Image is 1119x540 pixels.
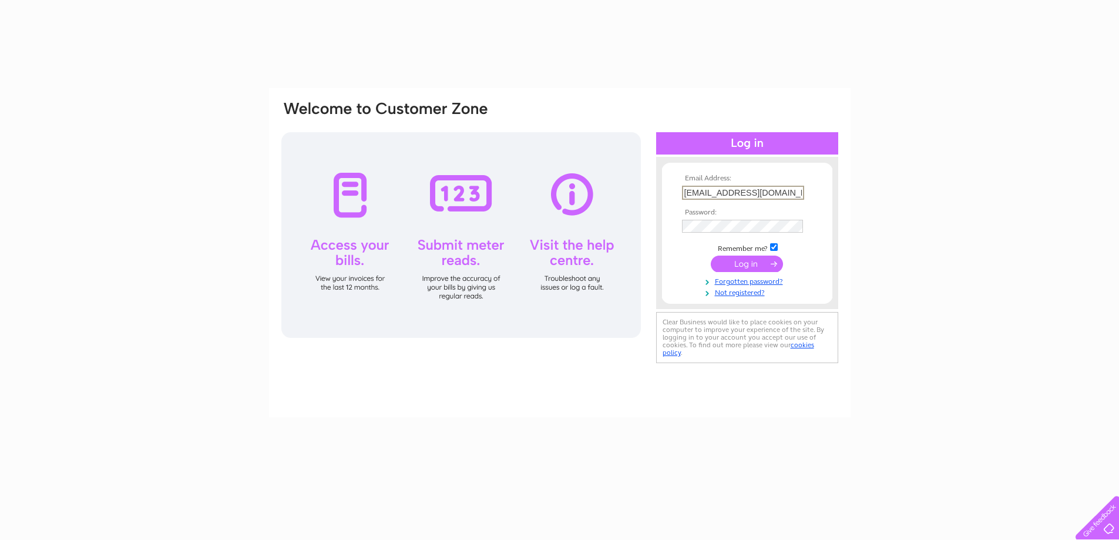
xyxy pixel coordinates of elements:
[663,341,814,357] a: cookies policy
[679,209,815,217] th: Password:
[682,286,815,297] a: Not registered?
[679,175,815,183] th: Email Address:
[711,256,783,272] input: Submit
[656,312,838,363] div: Clear Business would like to place cookies on your computer to improve your experience of the sit...
[679,242,815,253] td: Remember me?
[682,275,815,286] a: Forgotten password?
